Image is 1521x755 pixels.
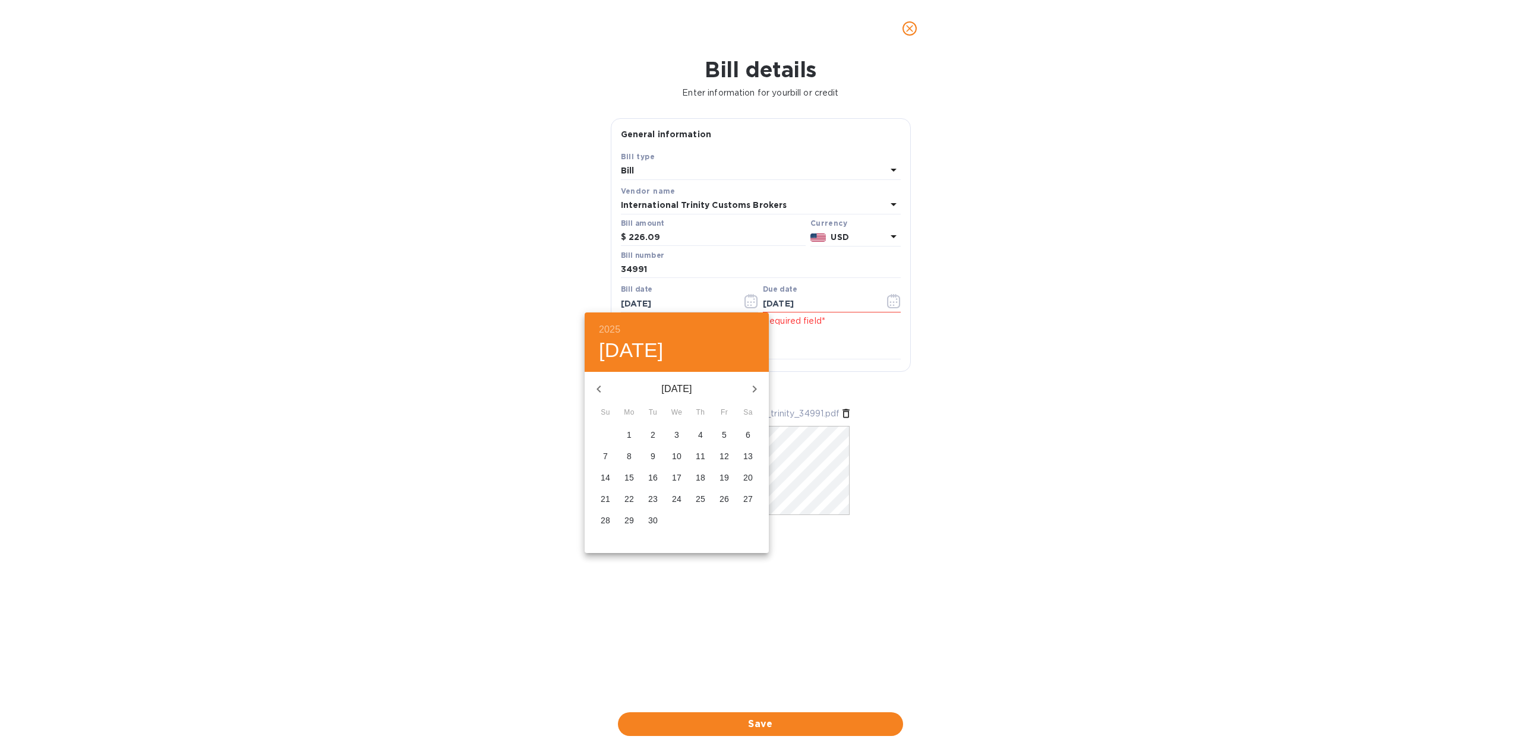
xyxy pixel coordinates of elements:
[674,429,679,441] p: 3
[619,510,640,532] button: 29
[619,425,640,446] button: 1
[690,407,711,419] span: Th
[737,489,759,510] button: 27
[666,407,687,419] span: We
[651,450,655,462] p: 9
[737,446,759,467] button: 13
[737,407,759,419] span: Sa
[619,446,640,467] button: 8
[714,467,735,489] button: 19
[648,493,658,505] p: 23
[624,514,634,526] p: 29
[666,489,687,510] button: 24
[624,472,634,484] p: 15
[696,450,705,462] p: 11
[722,429,727,441] p: 5
[672,493,681,505] p: 24
[619,407,640,419] span: Mo
[746,429,750,441] p: 6
[737,467,759,489] button: 20
[642,510,664,532] button: 30
[651,429,655,441] p: 2
[666,446,687,467] button: 10
[720,493,729,505] p: 26
[648,472,658,484] p: 16
[642,489,664,510] button: 23
[690,425,711,446] button: 4
[696,472,705,484] p: 18
[666,425,687,446] button: 3
[601,493,610,505] p: 21
[613,382,740,396] p: [DATE]
[601,514,610,526] p: 28
[601,472,610,484] p: 14
[672,472,681,484] p: 17
[619,489,640,510] button: 22
[690,467,711,489] button: 18
[743,472,753,484] p: 20
[737,425,759,446] button: 6
[642,407,664,419] span: Tu
[595,407,616,419] span: Su
[627,429,632,441] p: 1
[714,407,735,419] span: Fr
[642,467,664,489] button: 16
[599,338,664,363] button: [DATE]
[595,489,616,510] button: 21
[743,493,753,505] p: 27
[690,446,711,467] button: 11
[642,446,664,467] button: 9
[714,489,735,510] button: 26
[627,450,632,462] p: 8
[690,489,711,510] button: 25
[619,467,640,489] button: 15
[648,514,658,526] p: 30
[595,467,616,489] button: 14
[698,429,703,441] p: 4
[714,446,735,467] button: 12
[743,450,753,462] p: 13
[720,450,729,462] p: 12
[720,472,729,484] p: 19
[603,450,608,462] p: 7
[672,450,681,462] p: 10
[696,493,705,505] p: 25
[599,321,620,338] button: 2025
[595,510,616,532] button: 28
[642,425,664,446] button: 2
[624,493,634,505] p: 22
[714,425,735,446] button: 5
[595,446,616,467] button: 7
[666,467,687,489] button: 17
